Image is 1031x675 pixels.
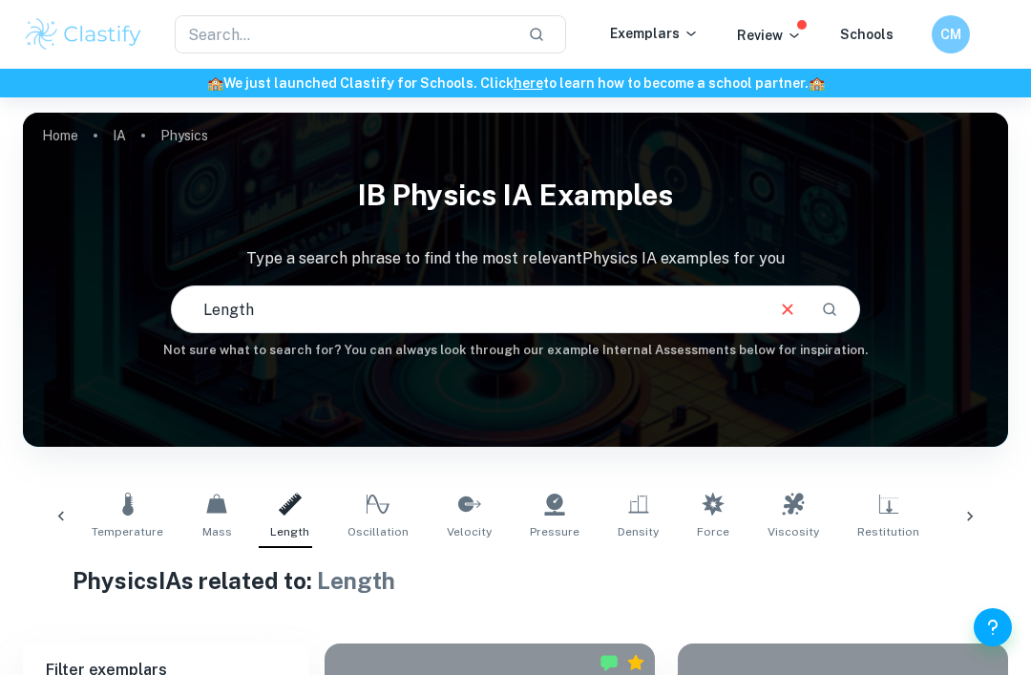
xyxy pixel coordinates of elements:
[175,15,513,53] input: Search...
[23,247,1008,270] p: Type a search phrase to find the most relevant Physics IA examples for you
[160,125,208,146] p: Physics
[737,25,802,46] p: Review
[600,653,619,672] img: Marked
[697,523,729,540] span: Force
[530,523,579,540] span: Pressure
[626,653,645,672] div: Premium
[207,75,223,91] span: 🏫
[813,293,846,326] button: Search
[317,567,395,594] span: Length
[270,523,309,540] span: Length
[347,523,409,540] span: Oscillation
[932,15,970,53] button: CM
[42,122,78,149] a: Home
[809,75,825,91] span: 🏫
[172,283,762,336] input: E.g. harmonic motion analysis, light diffraction experiments, sliding objects down a ramp...
[857,523,919,540] span: Restitution
[514,75,543,91] a: here
[610,23,699,44] p: Exemplars
[618,523,659,540] span: Density
[113,122,126,149] a: IA
[768,523,819,540] span: Viscosity
[769,291,806,327] button: Clear
[23,166,1008,224] h1: IB Physics IA examples
[447,523,492,540] span: Velocity
[840,27,894,42] a: Schools
[92,523,163,540] span: Temperature
[940,24,962,45] h6: CM
[974,608,1012,646] button: Help and Feedback
[4,73,1027,94] h6: We just launched Clastify for Schools. Click to learn how to become a school partner.
[23,15,144,53] img: Clastify logo
[23,341,1008,360] h6: Not sure what to search for? You can always look through our example Internal Assessments below f...
[73,563,959,598] h1: Physics IAs related to:
[202,523,232,540] span: Mass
